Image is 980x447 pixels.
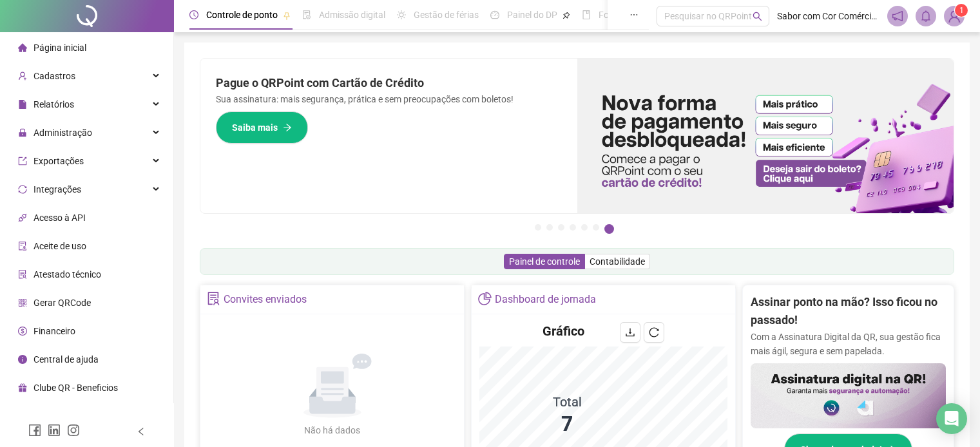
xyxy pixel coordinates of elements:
[751,363,946,428] img: banner%2F02c71560-61a6-44d4-94b9-c8ab97240462.png
[34,326,75,336] span: Financeiro
[495,289,596,310] div: Dashboard de jornada
[753,12,762,21] span: search
[570,224,576,231] button: 4
[18,242,27,251] span: audit
[593,224,599,231] button: 6
[216,74,562,92] h2: Pague o QRPoint com Cartão de Crédito
[581,224,588,231] button: 5
[216,111,308,144] button: Saiba mais
[283,123,292,132] span: arrow-right
[478,292,492,305] span: pie-chart
[18,327,27,336] span: dollar
[34,184,81,195] span: Integrações
[18,71,27,81] span: user-add
[18,43,27,52] span: home
[34,213,86,223] span: Acesso à API
[397,10,406,19] span: sun
[892,10,903,22] span: notification
[232,120,278,135] span: Saiba mais
[751,293,946,330] h2: Assinar ponto na mão? Isso ficou no passado!
[751,330,946,358] p: Com a Assinatura Digital da QR, sua gestão fica mais ágil, segura e sem papelada.
[18,298,27,307] span: qrcode
[206,10,278,20] span: Controle de ponto
[18,185,27,194] span: sync
[207,292,220,305] span: solution
[649,327,659,338] span: reload
[535,224,541,231] button: 1
[34,99,74,109] span: Relatórios
[959,6,964,15] span: 1
[34,354,99,365] span: Central de ajuda
[590,256,645,267] span: Contabilidade
[224,289,307,310] div: Convites enviados
[34,43,86,53] span: Página inicial
[283,12,291,19] span: pushpin
[414,10,479,20] span: Gestão de férias
[625,327,635,338] span: download
[137,427,146,436] span: left
[604,224,614,234] button: 7
[18,157,27,166] span: export
[67,424,80,437] span: instagram
[562,12,570,19] span: pushpin
[777,9,879,23] span: Sabor com Cor Comércio de Alimentos Ltda
[34,128,92,138] span: Administração
[599,10,681,20] span: Folha de pagamento
[18,355,27,364] span: info-circle
[18,100,27,109] span: file
[216,92,562,106] p: Sua assinatura: mais segurança, prática e sem preocupações com boletos!
[945,6,964,26] img: 17238
[48,424,61,437] span: linkedin
[34,241,86,251] span: Aceite de uso
[34,383,118,393] span: Clube QR - Beneficios
[955,4,968,17] sup: Atualize o seu contato no menu Meus Dados
[490,10,499,19] span: dashboard
[18,213,27,222] span: api
[582,10,591,19] span: book
[577,59,954,213] img: banner%2F096dab35-e1a4-4d07-87c2-cf089f3812bf.png
[546,224,553,231] button: 2
[18,128,27,137] span: lock
[936,403,967,434] div: Open Intercom Messenger
[18,383,27,392] span: gift
[920,10,932,22] span: bell
[34,269,101,280] span: Atestado técnico
[34,71,75,81] span: Cadastros
[509,256,580,267] span: Painel de controle
[28,424,41,437] span: facebook
[319,10,385,20] span: Admissão digital
[273,423,392,437] div: Não há dados
[543,322,584,340] h4: Gráfico
[189,10,198,19] span: clock-circle
[18,270,27,279] span: solution
[558,224,564,231] button: 3
[629,10,639,19] span: ellipsis
[34,298,91,308] span: Gerar QRCode
[34,156,84,166] span: Exportações
[507,10,557,20] span: Painel do DP
[302,10,311,19] span: file-done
